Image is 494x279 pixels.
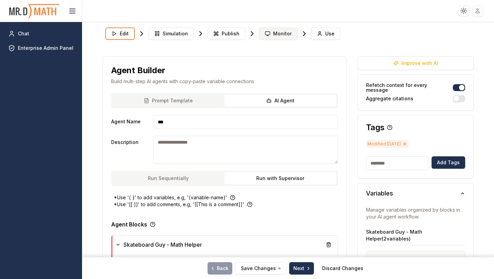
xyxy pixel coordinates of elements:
h3: Tags [366,123,385,132]
button: Run Sequentially [113,172,225,185]
p: *Use '{ }' to add variables, e.g, '{variable-name}' [114,194,227,201]
button: Simulation [149,27,194,40]
p: Build multi-step AI agents with copy-paste variable connections [111,78,338,85]
button: Edit [105,27,135,40]
span: Modified [DATE] [366,140,409,148]
label: Skateboard Guy - Math Helper ( 2 variables) [366,228,466,242]
a: Discard Changes [322,265,363,272]
label: Description [111,136,151,164]
button: Publish [208,27,245,40]
a: Back [208,262,232,275]
label: Aggregate citations [366,96,413,101]
p: name [370,255,384,262]
span: Publish [222,30,239,37]
p: Manage variables organized by blocks in your AI agent workflow. [366,207,466,220]
label: Agent Name [111,115,151,129]
img: PromptOwl [9,2,60,20]
p: *Use '[[ ]]' to add comments, e.g, '[[This is a comment]]' [114,201,244,208]
button: Add Tags [432,156,465,169]
a: Enterprise Admin Panel [5,42,77,54]
button: Improve with AI [357,56,474,70]
button: Next [289,262,314,275]
p: Agent Blocks [111,222,147,227]
span: Monitor [273,30,292,37]
span: Simulation [163,30,188,37]
img: placeholder-user.jpg [473,6,483,16]
span: Edit [120,30,129,37]
span: Next [293,265,311,272]
h1: Agent Builder [111,65,165,76]
button: Run with Supervisor [224,172,337,185]
button: Monitor [259,27,297,40]
span: Chat [18,30,29,37]
button: AI Agent [224,94,337,107]
button: Use [311,27,340,40]
button: Prompt Template [113,94,225,107]
button: Variables [358,183,474,204]
a: Chat [5,27,77,40]
button: Save Changes [235,262,286,275]
label: Refetch context for every message [366,83,450,92]
button: Discard Changes [317,262,369,275]
span: Enterprise Admin Panel [18,45,73,52]
span: Skateboard Guy - Math Helper [123,241,202,249]
span: Use [325,30,334,37]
